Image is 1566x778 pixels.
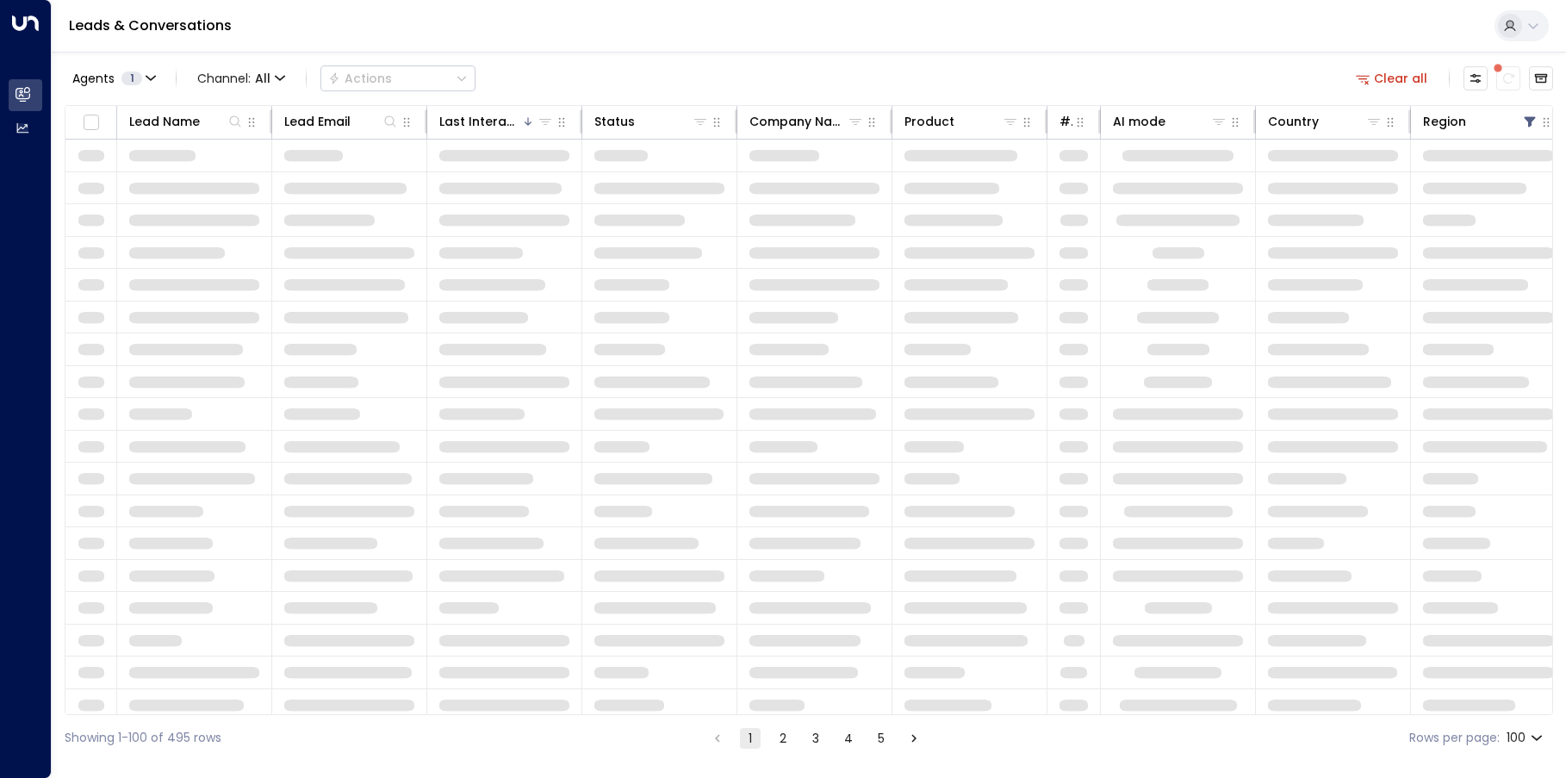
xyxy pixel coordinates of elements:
[805,728,826,749] button: Go to page 3
[1423,111,1538,132] div: Region
[190,66,292,90] button: Channel:All
[1507,725,1546,750] div: 100
[129,111,200,132] div: Lead Name
[1060,111,1073,132] div: # of people
[439,111,521,132] div: Last Interacted
[255,72,270,85] span: All
[904,111,954,132] div: Product
[1113,111,1165,132] div: AI mode
[1113,111,1227,132] div: AI mode
[69,16,232,35] a: Leads & Conversations
[706,727,925,749] nav: pagination navigation
[284,111,351,132] div: Lead Email
[284,111,399,132] div: Lead Email
[1529,66,1553,90] button: Archived Leads
[320,65,475,91] div: Button group with a nested menu
[72,72,115,84] span: Agents
[65,729,221,747] div: Showing 1-100 of 495 rows
[904,728,924,749] button: Go to next page
[65,66,162,90] button: Agents1
[1268,111,1319,132] div: Country
[773,728,793,749] button: Go to page 2
[740,728,761,749] button: page 1
[328,71,392,86] div: Actions
[129,111,244,132] div: Lead Name
[871,728,892,749] button: Go to page 5
[749,111,847,132] div: Company Name
[1463,66,1488,90] button: Customize
[320,65,475,91] button: Actions
[121,72,142,85] span: 1
[838,728,859,749] button: Go to page 4
[1349,66,1435,90] button: Clear all
[439,111,554,132] div: Last Interacted
[190,66,292,90] span: Channel:
[1409,729,1500,747] label: Rows per page:
[1496,66,1520,90] span: There are new threads available. Refresh the grid to view the latest updates.
[904,111,1019,132] div: Product
[594,111,709,132] div: Status
[1268,111,1383,132] div: Country
[1423,111,1466,132] div: Region
[1060,111,1091,132] div: # of people
[749,111,864,132] div: Company Name
[594,111,635,132] div: Status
